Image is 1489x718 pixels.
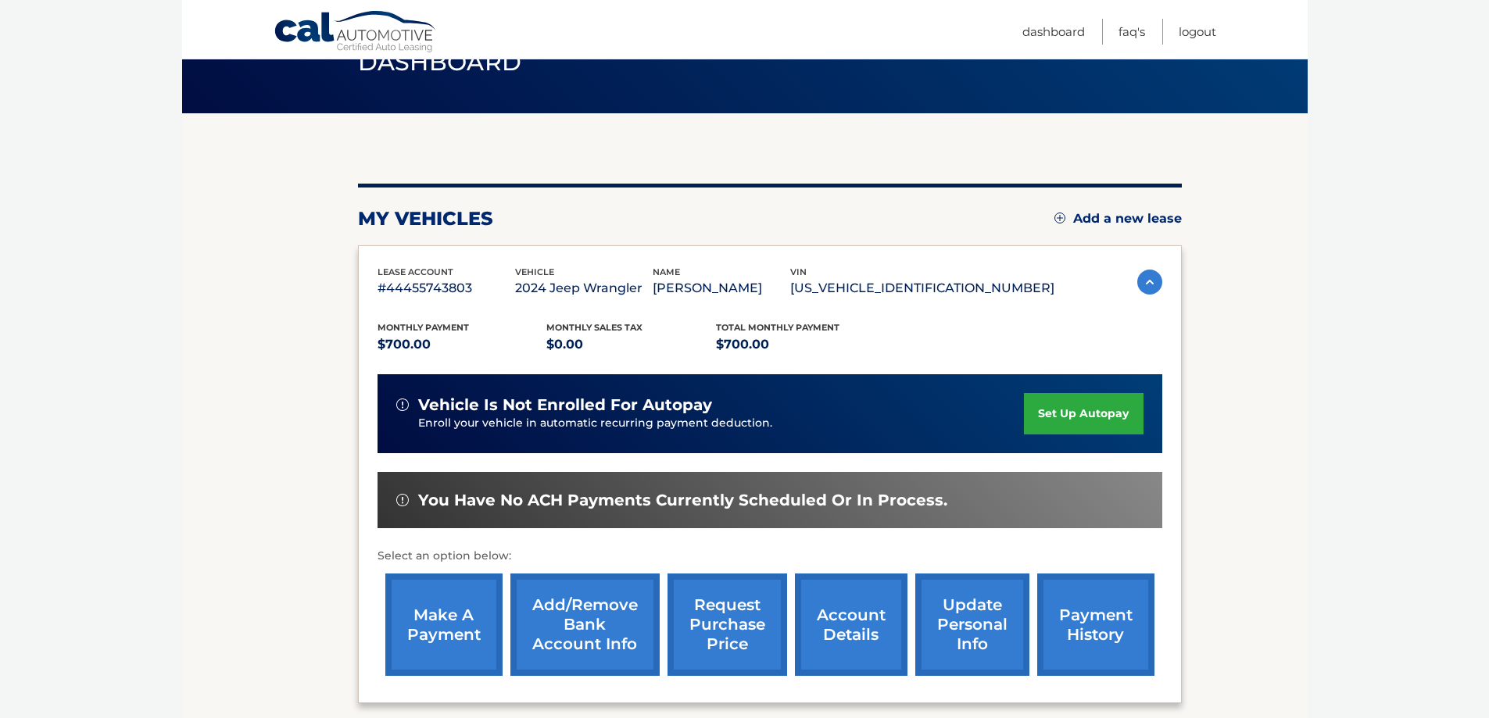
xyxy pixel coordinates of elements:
a: update personal info [915,573,1029,676]
a: make a payment [385,573,503,676]
span: You have no ACH payments currently scheduled or in process. [418,491,947,510]
p: [US_VEHICLE_IDENTIFICATION_NUMBER] [790,277,1054,299]
span: name [653,266,680,277]
p: 2024 Jeep Wrangler [515,277,653,299]
p: Select an option below: [378,547,1162,566]
p: $700.00 [378,334,547,355]
span: lease account [378,266,453,277]
h2: my vehicles [358,207,493,230]
img: add.svg [1054,213,1065,223]
a: Add/Remove bank account info [510,573,660,676]
span: vehicle is not enrolled for autopay [418,395,712,415]
img: alert-white.svg [396,398,409,411]
p: #44455743803 [378,277,515,299]
span: Dashboard [358,48,522,77]
span: vin [790,266,807,277]
span: Total Monthly Payment [716,322,839,333]
a: Dashboard [1022,19,1085,45]
p: Enroll your vehicle in automatic recurring payment deduction. [418,415,1025,432]
span: Monthly sales Tax [546,322,642,333]
a: Cal Automotive [274,10,438,55]
a: account details [795,573,907,676]
span: vehicle [515,266,554,277]
a: set up autopay [1024,393,1143,434]
span: Monthly Payment [378,322,469,333]
p: $0.00 [546,334,716,355]
p: [PERSON_NAME] [653,277,790,299]
img: alert-white.svg [396,494,409,506]
a: Add a new lease [1054,211,1182,227]
p: $700.00 [716,334,886,355]
a: request purchase price [668,573,787,676]
a: payment history [1037,573,1154,676]
a: Logout [1179,19,1216,45]
img: accordion-active.svg [1137,270,1162,295]
a: FAQ's [1119,19,1145,45]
